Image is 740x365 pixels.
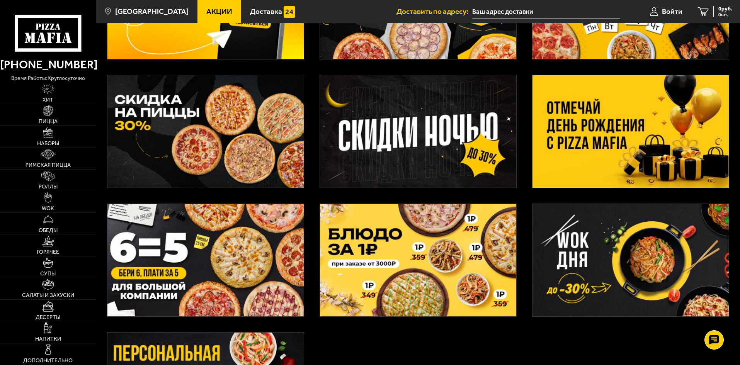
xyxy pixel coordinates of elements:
span: Пицца [39,119,58,124]
span: Доставить по адресу: [396,8,472,15]
span: Десерты [36,315,60,320]
span: [GEOGRAPHIC_DATA] [115,8,189,15]
span: WOK [42,206,54,211]
span: Наборы [37,141,59,146]
span: Акции [206,8,232,15]
img: 15daf4d41897b9f0e9f617042186c801.svg [284,6,295,18]
span: Обеды [39,228,58,233]
span: Роллы [39,184,58,190]
span: Хит [43,97,53,103]
span: Супы [40,271,56,277]
span: 0 руб. [718,6,732,12]
span: Войти [662,8,682,15]
span: Римская пицца [26,163,71,168]
span: Напитки [35,336,61,342]
span: Доставка [250,8,282,15]
span: Салаты и закуски [22,293,74,298]
span: Горячее [37,250,59,255]
input: Ваш адрес доставки [472,5,620,19]
span: 0 шт. [718,12,732,17]
span: Дополнительно [23,358,73,363]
